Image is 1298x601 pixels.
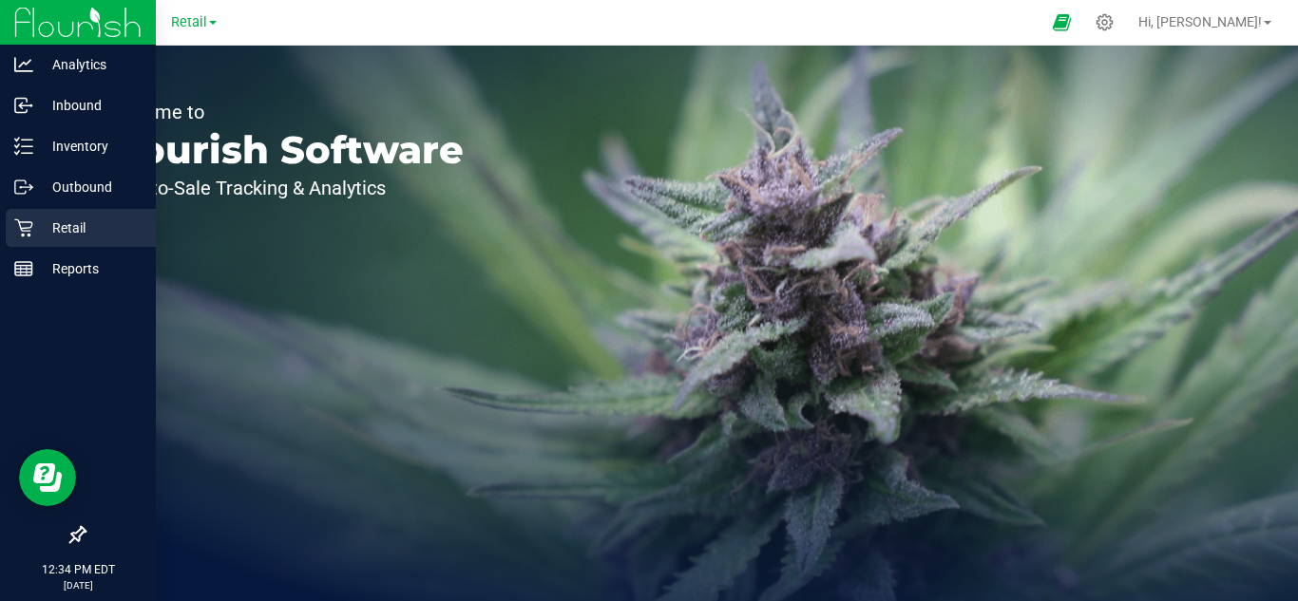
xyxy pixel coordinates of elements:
[171,14,207,30] span: Retail
[1093,13,1117,31] div: Manage settings
[14,178,33,197] inline-svg: Outbound
[1138,14,1262,29] span: Hi, [PERSON_NAME]!
[33,176,147,198] p: Outbound
[14,55,33,74] inline-svg: Analytics
[1040,4,1083,41] span: Open Ecommerce Menu
[14,96,33,115] inline-svg: Inbound
[33,135,147,158] p: Inventory
[14,218,33,237] inline-svg: Retail
[19,449,76,506] iframe: Resource center
[9,561,147,578] p: 12:34 PM EDT
[14,137,33,156] inline-svg: Inventory
[103,103,464,122] p: Welcome to
[33,257,147,280] p: Reports
[33,216,147,239] p: Retail
[33,53,147,76] p: Analytics
[103,131,464,169] p: Flourish Software
[14,259,33,278] inline-svg: Reports
[103,178,464,197] p: Seed-to-Sale Tracking & Analytics
[33,94,147,117] p: Inbound
[9,578,147,592] p: [DATE]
